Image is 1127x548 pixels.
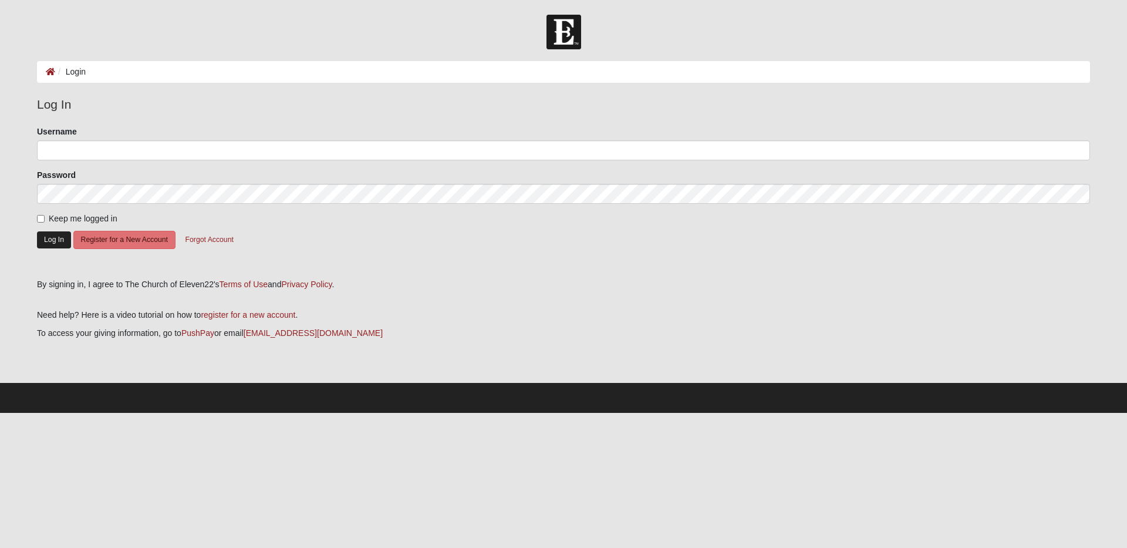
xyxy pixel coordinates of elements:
p: Need help? Here is a video tutorial on how to . [37,309,1090,321]
legend: Log In [37,95,1090,114]
li: Login [55,66,86,78]
span: Keep me logged in [49,214,117,223]
a: PushPay [181,328,214,338]
p: To access your giving information, go to or email [37,327,1090,339]
label: Username [37,126,77,137]
a: register for a new account [201,310,295,320]
img: Church of Eleven22 Logo [546,15,581,49]
a: Privacy Policy [281,280,332,289]
input: Keep me logged in [37,215,45,223]
label: Password [37,169,76,181]
button: Forgot Account [178,231,241,249]
div: By signing in, I agree to The Church of Eleven22's and . [37,278,1090,291]
a: Terms of Use [220,280,268,289]
a: [EMAIL_ADDRESS][DOMAIN_NAME] [244,328,383,338]
button: Log In [37,231,71,248]
button: Register for a New Account [73,231,176,249]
